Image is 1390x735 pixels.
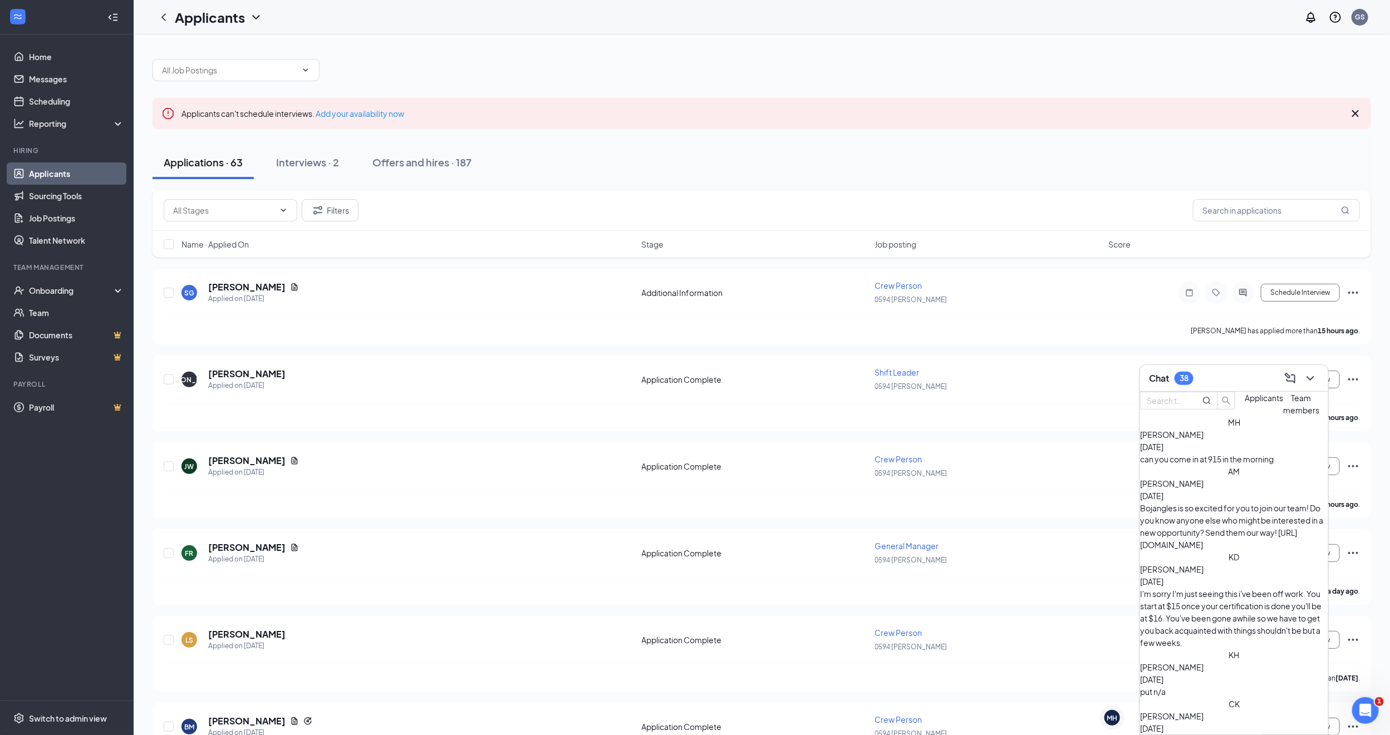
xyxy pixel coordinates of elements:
div: Application Complete [642,721,868,732]
div: Application Complete [642,547,868,559]
svg: Document [290,717,299,726]
button: search [1217,392,1235,410]
div: BM [184,722,194,732]
span: Crew Person [875,280,922,290]
svg: Tag [1210,288,1223,297]
span: 0594 [PERSON_NAME] [875,556,947,564]
svg: Document [290,456,299,465]
svg: UserCheck [13,285,24,296]
b: 16 hours ago [1318,413,1358,422]
span: [DATE] [1140,491,1163,501]
span: [DATE] [1140,576,1163,586]
svg: ChevronDown [1304,372,1317,385]
div: Switch to admin view [29,713,107,724]
div: 38 [1180,373,1188,383]
svg: Ellipses [1347,633,1360,647]
div: put n/a [1140,685,1328,698]
a: Scheduling [29,90,124,112]
div: Reporting [29,118,125,129]
a: DocumentsCrown [29,324,124,346]
input: All Stages [173,204,274,216]
div: Application Complete [642,461,868,472]
svg: Ellipses [1347,286,1360,299]
div: FR [185,549,194,558]
svg: ActiveChat [1236,288,1250,297]
span: [DATE] [1140,674,1163,684]
svg: ChevronDown [249,11,263,24]
div: KH [1229,649,1240,661]
div: MH [1107,713,1118,723]
div: MH [1228,416,1240,428]
span: Crew Person [875,628,922,638]
span: Shift Leader [875,367,920,377]
div: AM [1229,465,1240,477]
svg: WorkstreamLogo [12,11,23,22]
svg: Document [290,283,299,292]
svg: Settings [13,713,24,724]
svg: Cross [1349,107,1362,120]
iframe: Intercom live chat [1352,697,1379,724]
span: [PERSON_NAME] [1140,662,1204,672]
span: Score [1108,239,1131,250]
div: Additional Information [642,287,868,298]
h5: [PERSON_NAME] [208,628,286,640]
div: Application Complete [642,634,868,645]
svg: ChevronDown [279,206,288,215]
div: Hiring [13,146,122,155]
b: 19 hours ago [1318,500,1358,509]
div: GS [1355,12,1365,22]
button: ComposeMessage [1281,369,1299,387]
span: Applicants can't schedule interviews. [181,108,404,119]
span: [DATE] [1140,723,1163,733]
div: SG [184,288,194,298]
button: Schedule Interview [1261,284,1340,302]
div: can you come in at 915 in the morning [1140,453,1328,465]
span: Team members [1283,393,1319,415]
div: Applied on [DATE] [208,467,299,478]
div: JW [185,462,194,471]
div: Applied on [DATE] [208,640,286,652]
input: All Job Postings [162,64,297,76]
h5: [PERSON_NAME] [208,715,286,727]
input: Search team member [1147,394,1187,407]
div: Applications · 63 [164,155,243,169]
svg: Filter [311,204,325,217]
h5: [PERSON_NAME] [208,368,286,380]
span: Stage [642,239,664,250]
a: Messages [29,68,124,90]
div: Application Complete [642,374,868,385]
b: a day ago [1327,587,1358,595]
span: 0594 [PERSON_NAME] [875,382,947,391]
div: Applied on [DATE] [208,293,299,304]
div: CK [1229,698,1240,710]
div: Interviews · 2 [276,155,339,169]
h5: [PERSON_NAME] [208,455,286,467]
h5: [PERSON_NAME] [208,541,286,554]
span: General Manager [875,541,939,551]
h5: [PERSON_NAME] [208,281,286,293]
span: Crew Person [875,454,922,464]
a: Team [29,302,124,324]
svg: Analysis [13,118,24,129]
span: [PERSON_NAME] [1140,430,1204,440]
div: Bojangles is so excited for you to join our team! Do you know anyone else who might be interested... [1140,502,1328,551]
a: Applicants [29,162,124,185]
a: Talent Network [29,229,124,251]
span: 0594 [PERSON_NAME] [875,295,947,304]
button: Filter Filters [302,199,358,221]
span: Name · Applied On [181,239,249,250]
span: [PERSON_NAME] [1140,479,1204,489]
span: [PERSON_NAME] [1140,711,1204,721]
a: SurveysCrown [29,346,124,368]
svg: Reapply [303,717,312,726]
div: Onboarding [29,285,115,296]
div: I'm sorry I'm just seeing this i've been off work. You start at $15 once your certification is do... [1140,588,1328,649]
span: search [1218,396,1235,405]
span: 1 [1375,697,1384,706]
a: Job Postings [29,207,124,229]
span: [DATE] [1140,442,1163,452]
a: PayrollCrown [29,396,124,418]
svg: ChevronLeft [157,11,170,24]
a: Sourcing Tools [29,185,124,207]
